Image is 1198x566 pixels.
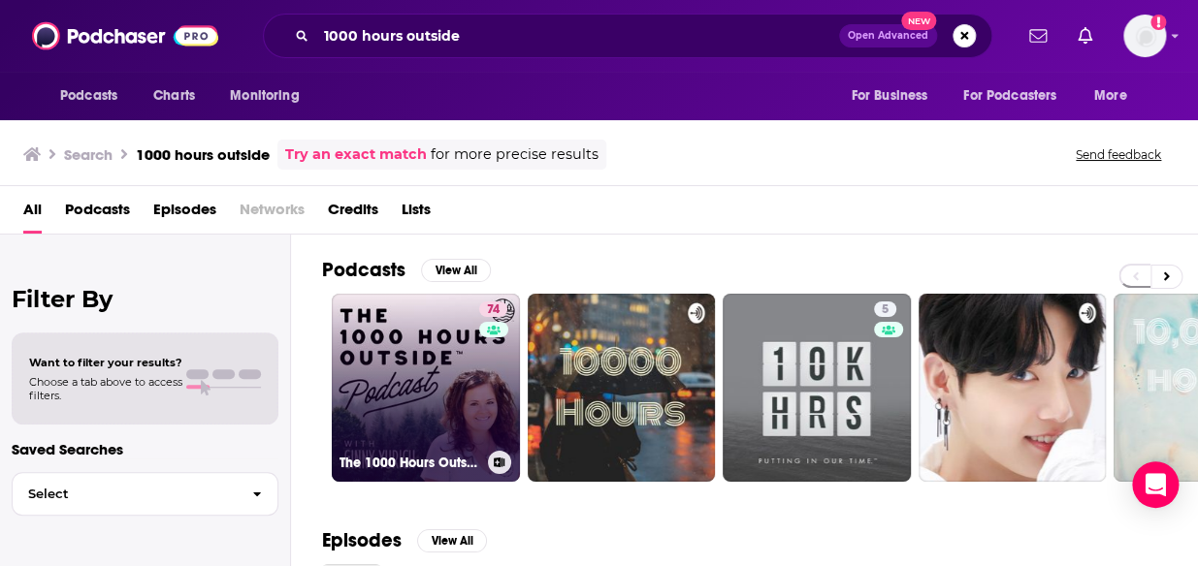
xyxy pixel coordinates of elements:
h3: The 1000 Hours Outside Podcast [340,455,480,471]
button: open menu [837,78,952,114]
button: Open AdvancedNew [839,24,937,47]
span: 5 [882,300,889,320]
a: 5 [723,294,911,482]
span: 74 [487,300,500,320]
a: PodcastsView All [322,258,491,282]
input: Search podcasts, credits, & more... [316,20,839,51]
a: Show notifications dropdown [1070,19,1100,52]
a: 5 [874,301,896,317]
svg: Add a profile image [1150,15,1166,30]
a: Show notifications dropdown [1021,19,1054,52]
button: open menu [1081,78,1151,114]
a: Podcasts [65,194,130,234]
span: Open Advanced [848,31,928,41]
a: Lists [402,194,431,234]
a: Charts [141,78,207,114]
p: Saved Searches [12,440,278,458]
h3: Search [64,145,113,164]
img: User Profile [1123,15,1166,57]
span: Select [13,487,237,500]
button: Select [12,472,278,516]
h2: Filter By [12,285,278,313]
span: More [1094,82,1127,110]
button: Show profile menu [1123,15,1166,57]
span: Choose a tab above to access filters. [29,375,182,402]
button: View All [417,529,487,552]
a: All [23,194,42,234]
a: 74The 1000 Hours Outside Podcast [332,294,520,482]
div: Search podcasts, credits, & more... [263,14,992,58]
span: For Business [851,82,927,110]
span: for more precise results [431,143,599,166]
a: Episodes [153,194,216,234]
h3: 1000 hours outside [136,145,270,164]
a: EpisodesView All [322,528,487,552]
button: open menu [951,78,1085,114]
div: Open Intercom Messenger [1132,461,1179,508]
a: 74 [479,301,507,317]
button: View All [421,259,491,282]
h2: Podcasts [322,258,405,282]
span: Monitoring [230,82,299,110]
a: Credits [328,194,378,234]
button: open menu [216,78,324,114]
button: Send feedback [1070,146,1167,163]
button: open menu [47,78,143,114]
img: Podchaser - Follow, Share and Rate Podcasts [32,17,218,54]
span: Networks [240,194,305,234]
a: Try an exact match [285,143,427,166]
h2: Episodes [322,528,402,552]
span: Podcasts [60,82,117,110]
span: For Podcasters [963,82,1056,110]
span: Want to filter your results? [29,356,182,369]
span: Charts [153,82,195,110]
span: New [901,12,936,30]
span: Logged in as megcassidy [1123,15,1166,57]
